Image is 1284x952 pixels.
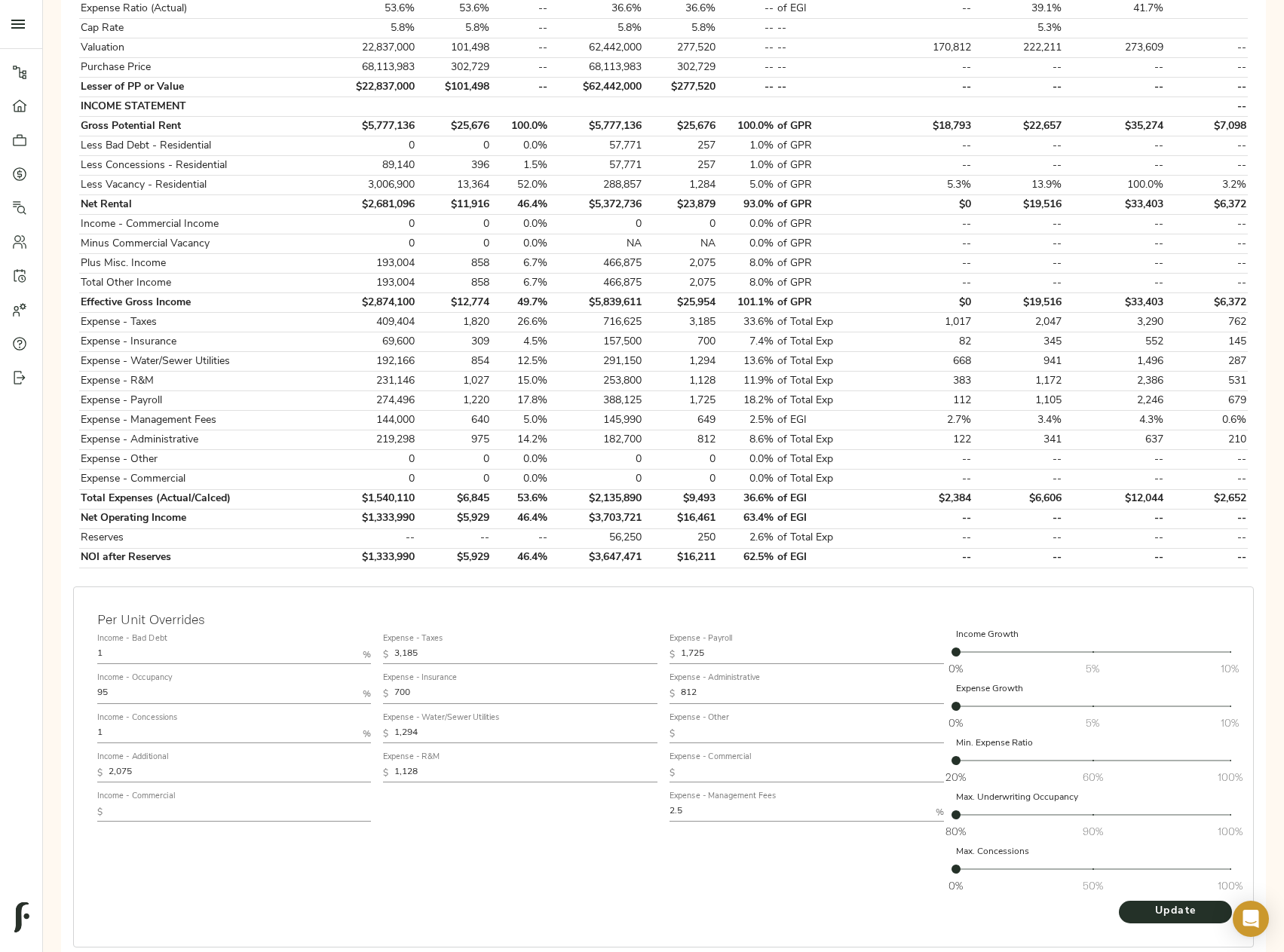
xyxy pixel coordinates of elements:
[79,372,326,391] td: Expense - R&M
[383,675,457,683] label: Expense - Insurance
[97,635,167,644] label: Income - Bad Debt
[79,195,326,215] td: Net Rental
[79,274,326,293] td: Total Other Income
[416,293,491,313] td: $12,774
[1064,195,1166,215] td: $33,403
[973,430,1064,450] td: 341
[14,902,29,932] img: logo
[1166,332,1248,352] td: 145
[79,293,326,313] td: Effective Gross Income
[875,234,973,254] td: --
[776,293,875,313] td: of GPR
[416,176,491,195] td: 13,364
[416,58,491,78] td: 302,729
[79,352,326,372] td: Expense - Water/Sewer Utilities
[875,117,973,136] td: $18,793
[549,38,643,58] td: 62,442,000
[97,675,172,683] label: Income - Occupancy
[1166,58,1248,78] td: --
[643,332,718,352] td: 700
[776,195,875,215] td: of GPR
[776,332,875,352] td: of Total Exp
[1166,430,1248,450] td: 210
[1218,770,1243,785] span: 100%
[718,254,776,274] td: 8.0%
[643,274,718,293] td: 2,075
[1221,715,1239,730] span: 10%
[326,293,417,313] td: $2,874,100
[79,430,326,450] td: Expense - Administrative
[718,274,776,293] td: 8.0%
[718,156,776,176] td: 1.0%
[491,156,549,176] td: 1.5%
[1064,234,1166,254] td: --
[875,313,973,332] td: 1,017
[79,156,326,176] td: Less Concessions - Residential
[973,391,1064,411] td: 1,105
[549,234,643,254] td: NA
[718,176,776,195] td: 5.0%
[718,411,776,430] td: 2.5%
[1166,254,1248,274] td: --
[326,195,417,215] td: $2,681,096
[875,391,973,411] td: 112
[875,38,973,58] td: 170,812
[776,19,875,38] td: --
[491,58,549,78] td: --
[776,234,875,254] td: of GPR
[776,391,875,411] td: of Total Exp
[1083,878,1103,893] span: 50%
[718,58,776,78] td: --
[948,878,963,893] span: 0%
[1166,274,1248,293] td: --
[875,293,973,313] td: $0
[326,411,417,430] td: 144,000
[1166,136,1248,156] td: --
[326,352,417,372] td: 192,166
[670,675,760,683] label: Expense - Administrative
[326,117,417,136] td: $5,777,136
[491,411,549,430] td: 5.0%
[1086,661,1099,676] span: 5%
[1064,58,1166,78] td: --
[491,136,549,156] td: 0.0%
[1134,902,1217,921] span: Update
[491,332,549,352] td: 4.5%
[326,78,417,97] td: $22,837,000
[948,661,963,676] span: 0%
[79,332,326,352] td: Expense - Insurance
[973,38,1064,58] td: 222,211
[549,195,643,215] td: $5,372,736
[643,411,718,430] td: 649
[643,352,718,372] td: 1,294
[549,293,643,313] td: $5,839,611
[326,19,417,38] td: 5.8%
[875,352,973,372] td: 668
[79,136,326,156] td: Less Bad Debt - Residential
[776,38,875,58] td: --
[1064,78,1166,97] td: --
[416,274,491,293] td: 858
[1086,715,1099,730] span: 5%
[643,19,718,38] td: 5.8%
[875,156,973,176] td: --
[1166,38,1248,58] td: --
[643,156,718,176] td: 257
[643,372,718,391] td: 1,128
[416,254,491,274] td: 858
[875,274,973,293] td: --
[79,176,326,195] td: Less Vacancy - Residential
[416,215,491,234] td: 0
[326,450,417,470] td: 0
[1083,824,1103,839] span: 90%
[718,391,776,411] td: 18.2%
[326,372,417,391] td: 231,146
[326,38,417,58] td: 22,837,000
[875,195,973,215] td: $0
[875,430,973,450] td: 122
[1166,391,1248,411] td: 679
[491,19,549,38] td: --
[549,19,643,38] td: 5.8%
[97,753,168,761] label: Income - Additional
[79,38,326,58] td: Valuation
